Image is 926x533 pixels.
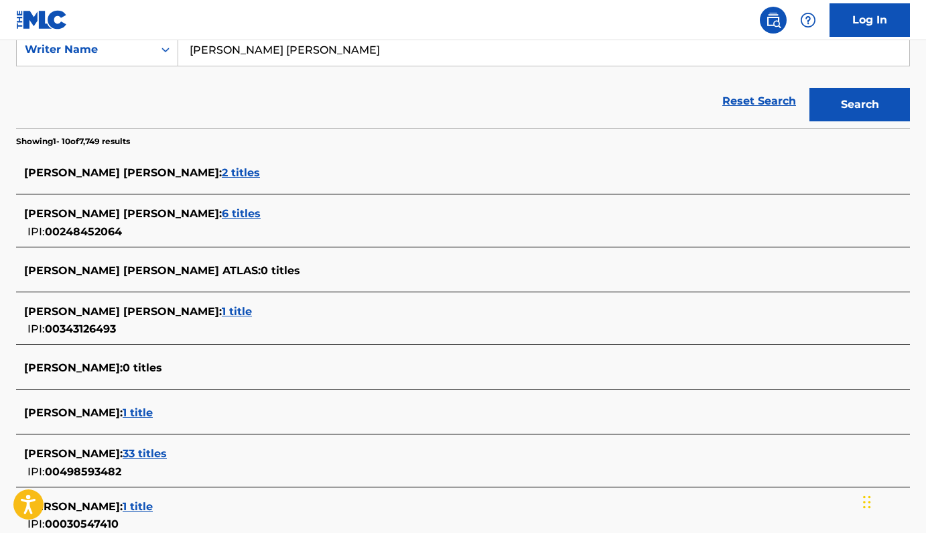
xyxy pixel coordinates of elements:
span: 00248452064 [45,225,122,238]
p: Showing 1 - 10 of 7,749 results [16,135,130,147]
div: Help [795,7,821,34]
img: MLC Logo [16,10,68,29]
div: Drag [863,482,871,522]
iframe: Chat Widget [859,469,926,533]
button: Search [809,88,910,121]
img: search [765,12,781,28]
span: 0 titles [261,264,300,277]
span: IPI: [27,465,45,478]
span: [PERSON_NAME] : [24,447,123,460]
span: 00343126493 [45,322,116,335]
form: Search Form [16,33,910,128]
span: [PERSON_NAME] : [24,361,123,374]
span: 2 titles [222,166,260,179]
span: IPI: [27,225,45,238]
span: 00030547410 [45,518,119,530]
a: Public Search [760,7,787,34]
span: [PERSON_NAME] [PERSON_NAME] : [24,305,222,318]
a: Log In [830,3,910,37]
span: 1 title [222,305,252,318]
a: Reset Search [716,86,803,116]
span: IPI: [27,322,45,335]
span: IPI: [27,518,45,530]
span: 6 titles [222,207,261,220]
span: 0 titles [123,361,162,374]
span: [PERSON_NAME] [PERSON_NAME] ATLAS : [24,264,261,277]
span: [PERSON_NAME] : [24,500,123,513]
img: help [800,12,816,28]
span: 00498593482 [45,465,121,478]
span: [PERSON_NAME] [PERSON_NAME] : [24,166,222,179]
div: Writer Name [25,42,145,58]
span: [PERSON_NAME] : [24,406,123,419]
span: [PERSON_NAME] [PERSON_NAME] : [24,207,222,220]
span: 33 titles [123,447,167,460]
span: 1 title [123,500,153,513]
span: 1 title [123,406,153,419]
